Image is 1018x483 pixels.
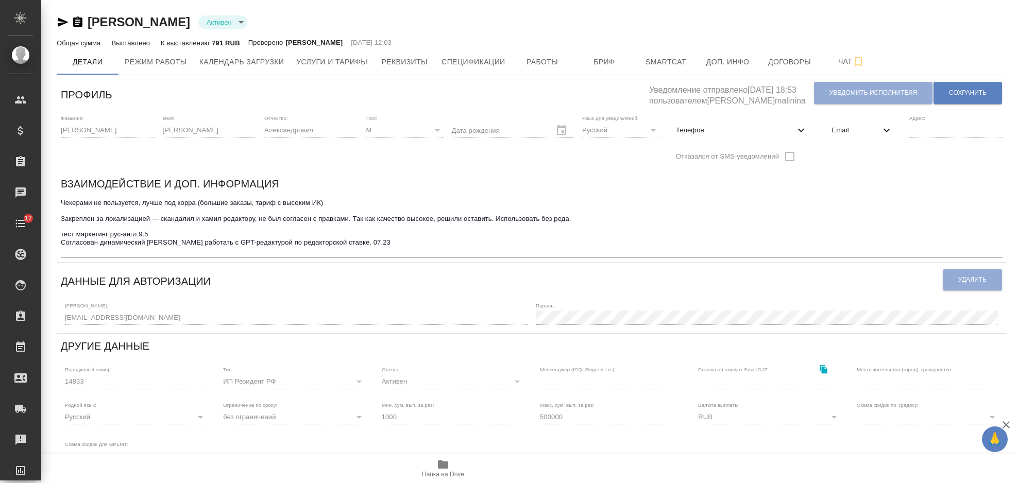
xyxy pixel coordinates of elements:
[698,402,740,407] label: Валюта выплаты:
[61,199,1003,254] textarea: Чекерами не пользуется, лучше под корра (большие заказы, тариф с высоким ИК) Закреплен за локализ...
[285,38,343,48] p: [PERSON_NAME]
[442,56,505,68] span: Спецификации
[198,15,247,29] div: Активен
[88,15,190,29] a: [PERSON_NAME]
[824,119,901,142] div: Email
[61,176,279,192] h6: Взаимодействие и доп. информация
[698,410,840,424] div: RUB
[909,115,925,120] label: Адрес:
[111,39,152,47] p: Выставлено
[351,38,392,48] p: [DATE] 12:03
[518,56,567,68] span: Работы
[536,303,555,308] label: Пароль:
[125,56,187,68] span: Режим работы
[248,38,286,48] p: Проверено
[57,16,69,28] button: Скопировать ссылку для ЯМессенджера
[223,374,365,389] div: ИП Резидент РФ
[857,402,919,407] label: Схема скидок по Традосу:
[203,18,235,27] button: Активен
[61,273,211,289] h6: Данные для авторизации
[676,125,794,135] span: Телефон
[422,471,464,478] span: Папка на Drive
[380,56,429,68] span: Реквизиты
[540,367,616,372] label: Мессенджер (ICQ, Skype и т.п.):
[703,56,753,68] span: Доп. инфо
[63,56,112,68] span: Детали
[161,39,212,47] p: К выставлению
[65,410,207,424] div: Русский
[57,39,103,47] p: Общая сумма
[223,410,365,424] div: без ограничений
[582,115,639,120] label: Язык для уведомлений:
[264,115,288,120] label: Отчество:
[832,125,880,135] span: Email
[382,402,434,407] label: Мин. сум. вып. за раз:
[813,358,835,380] button: Скопировать ссылку
[582,123,659,137] div: Русский
[61,338,149,354] h6: Другие данные
[65,303,108,308] label: [PERSON_NAME]:
[65,402,96,407] label: Родной язык:
[580,56,629,68] span: Бриф
[212,39,240,47] p: 791 RUB
[668,119,815,142] div: Телефон
[698,367,769,372] label: Ссылка на аккаунт SmartCAT:
[65,442,128,447] label: Схема скидок для GPEMT:
[857,367,953,372] label: Место жительства (город), гражданство:
[949,89,987,97] span: Сохранить
[765,56,815,68] span: Договоры
[296,56,367,68] span: Услуги и тарифы
[676,151,779,162] span: Отказался от SMS-уведомлений
[382,367,399,372] label: Статус:
[61,115,84,120] label: Фамилия:
[163,115,174,120] label: Имя:
[65,367,112,372] label: Порядковый номер:
[641,56,691,68] span: Smartcat
[223,402,277,407] label: Ограничение по сроку:
[199,56,284,68] span: Календарь загрузки
[223,367,233,372] label: Тип:
[540,402,595,407] label: Макс. сум. вып. за раз:
[366,115,377,120] label: Пол:
[72,16,84,28] button: Скопировать ссылку
[382,374,523,389] div: Активен
[19,213,38,223] span: 17
[61,87,112,103] h6: Профиль
[400,454,486,483] button: Папка на Drive
[982,426,1008,452] button: 🙏
[366,123,444,137] div: М
[934,82,1002,104] button: Сохранить
[827,55,876,68] span: Чат
[3,211,39,236] a: 17
[649,79,813,107] h5: Уведомление отправлено [DATE] 18:53 пользователем [PERSON_NAME]malinina
[986,428,1004,450] span: 🙏
[852,56,864,68] svg: Подписаться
